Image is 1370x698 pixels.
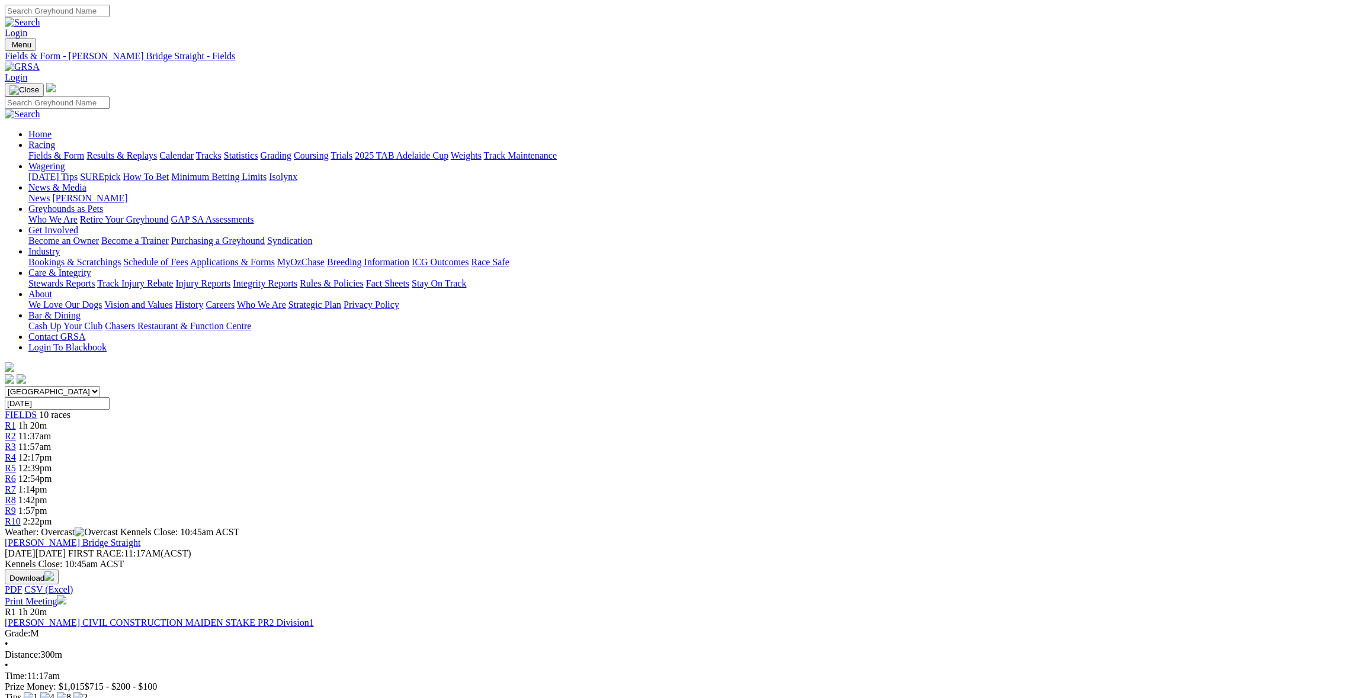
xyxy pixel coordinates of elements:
[196,150,222,160] a: Tracks
[5,506,16,516] a: R9
[5,671,1365,681] div: 11:17am
[5,397,110,410] input: Select date
[18,452,52,462] span: 12:17pm
[9,85,39,95] img: Close
[5,527,120,537] span: Weather: Overcast
[190,257,275,267] a: Applications & Forms
[5,362,14,372] img: logo-grsa-white.png
[5,51,1365,62] a: Fields & Form - [PERSON_NAME] Bridge Straight - Fields
[28,172,1365,182] div: Wagering
[18,431,51,441] span: 11:37am
[28,161,65,171] a: Wagering
[28,321,1365,332] div: Bar & Dining
[46,83,56,92] img: logo-grsa-white.png
[5,38,36,51] button: Toggle navigation
[300,278,364,288] a: Rules & Policies
[120,527,239,537] span: Kennels Close: 10:45am ACST
[28,236,99,246] a: Become an Owner
[18,474,52,484] span: 12:54pm
[5,516,21,526] a: R10
[52,193,127,203] a: [PERSON_NAME]
[327,257,409,267] a: Breeding Information
[5,628,31,638] span: Grade:
[5,548,36,558] span: [DATE]
[28,332,85,342] a: Contact GRSA
[105,321,251,331] a: Chasers Restaurant & Function Centre
[5,410,37,420] a: FIELDS
[104,300,172,310] a: Vision and Values
[5,474,16,484] a: R6
[412,257,469,267] a: ICG Outcomes
[344,300,399,310] a: Privacy Policy
[97,278,173,288] a: Track Injury Rebate
[5,649,40,660] span: Distance:
[86,150,157,160] a: Results & Replays
[237,300,286,310] a: Who We Are
[331,150,352,160] a: Trials
[23,516,52,526] span: 2:22pm
[123,257,188,267] a: Schedule of Fees
[28,321,102,331] a: Cash Up Your Club
[412,278,466,288] a: Stay On Track
[28,150,84,160] a: Fields & Form
[18,463,52,473] span: 12:39pm
[18,506,47,516] span: 1:57pm
[5,442,16,452] span: R3
[28,300,1365,310] div: About
[267,236,312,246] a: Syndication
[5,495,16,505] a: R8
[5,452,16,462] span: R4
[224,150,258,160] a: Statistics
[44,571,54,581] img: download.svg
[5,584,22,594] a: PDF
[355,150,448,160] a: 2025 TAB Adelaide Cup
[57,595,66,604] img: printer.svg
[159,150,194,160] a: Calendar
[5,17,40,28] img: Search
[28,278,95,288] a: Stewards Reports
[101,236,169,246] a: Become a Trainer
[175,300,203,310] a: History
[5,431,16,441] a: R2
[5,584,1365,595] div: Download
[5,570,59,584] button: Download
[85,681,158,691] span: $715 - $200 - $100
[18,495,47,505] span: 1:42pm
[5,97,110,109] input: Search
[5,538,140,548] a: [PERSON_NAME] Bridge Straight
[5,5,110,17] input: Search
[28,300,102,310] a: We Love Our Dogs
[28,172,78,182] a: [DATE] Tips
[471,257,509,267] a: Race Safe
[68,548,191,558] span: 11:17AM(ACST)
[17,374,26,384] img: twitter.svg
[5,649,1365,660] div: 300m
[18,442,51,452] span: 11:57am
[28,257,121,267] a: Bookings & Scratchings
[18,420,47,430] span: 1h 20m
[233,278,297,288] a: Integrity Reports
[5,559,1365,570] div: Kennels Close: 10:45am ACST
[28,246,60,256] a: Industry
[451,150,482,160] a: Weights
[171,214,254,224] a: GAP SA Assessments
[28,225,78,235] a: Get Involved
[171,172,267,182] a: Minimum Betting Limits
[28,150,1365,161] div: Racing
[28,182,86,192] a: News & Media
[28,342,107,352] a: Login To Blackbook
[5,62,40,72] img: GRSA
[39,410,70,420] span: 10 races
[28,193,50,203] a: News
[123,172,169,182] a: How To Bet
[5,628,1365,639] div: M
[366,278,409,288] a: Fact Sheets
[5,28,27,38] a: Login
[5,607,16,617] span: R1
